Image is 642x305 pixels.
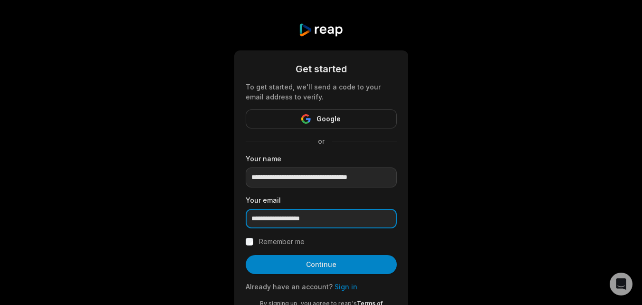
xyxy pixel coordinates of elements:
[298,23,344,37] img: reap
[335,283,357,291] a: Sign in
[246,82,397,102] div: To get started, we'll send a code to your email address to verify.
[246,109,397,128] button: Google
[246,154,397,164] label: Your name
[246,62,397,76] div: Get started
[246,283,333,291] span: Already have an account?
[316,113,341,125] span: Google
[246,255,397,274] button: Continue
[246,195,397,205] label: Your email
[259,236,305,247] label: Remember me
[610,273,632,295] div: Open Intercom Messenger
[310,136,332,146] span: or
